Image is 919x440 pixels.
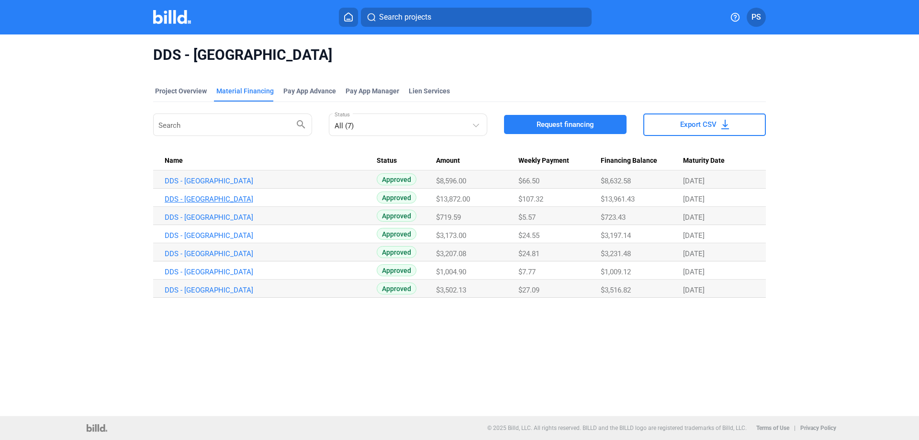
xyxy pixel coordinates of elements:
[436,268,466,276] span: $1,004.90
[436,195,470,203] span: $13,872.00
[537,120,594,129] span: Request financing
[165,286,377,294] a: DDS - [GEOGRAPHIC_DATA]
[683,195,705,203] span: [DATE]
[436,213,461,222] span: $719.59
[601,268,631,276] span: $1,009.12
[436,249,466,258] span: $3,207.08
[409,86,450,96] div: Lien Services
[377,157,437,165] div: Status
[601,249,631,258] span: $3,231.48
[518,231,539,240] span: $24.55
[683,249,705,258] span: [DATE]
[377,264,416,276] span: Approved
[683,286,705,294] span: [DATE]
[436,231,466,240] span: $3,173.00
[683,157,754,165] div: Maturity Date
[87,424,107,432] img: logo
[504,115,627,134] button: Request financing
[601,157,683,165] div: Financing Balance
[683,157,725,165] span: Maturity Date
[283,86,336,96] div: Pay App Advance
[518,268,536,276] span: $7.77
[165,157,183,165] span: Name
[436,157,518,165] div: Amount
[794,425,796,431] p: |
[756,425,789,431] b: Terms of Use
[377,192,416,203] span: Approved
[361,8,592,27] button: Search projects
[377,157,397,165] span: Status
[518,157,569,165] span: Weekly Payment
[153,46,766,64] span: DDS - [GEOGRAPHIC_DATA]
[436,177,466,185] span: $8,596.00
[518,195,543,203] span: $107.32
[601,177,631,185] span: $8,632.58
[518,213,536,222] span: $5.57
[155,86,207,96] div: Project Overview
[601,286,631,294] span: $3,516.82
[683,231,705,240] span: [DATE]
[518,157,601,165] div: Weekly Payment
[165,249,377,258] a: DDS - [GEOGRAPHIC_DATA]
[377,210,416,222] span: Approved
[751,11,761,23] span: PS
[165,231,377,240] a: DDS - [GEOGRAPHIC_DATA]
[335,122,354,130] mat-select-trigger: All (7)
[165,213,377,222] a: DDS - [GEOGRAPHIC_DATA]
[216,86,274,96] div: Material Financing
[518,177,539,185] span: $66.50
[800,425,836,431] b: Privacy Policy
[379,11,431,23] span: Search projects
[518,249,539,258] span: $24.81
[683,177,705,185] span: [DATE]
[683,213,705,222] span: [DATE]
[747,8,766,27] button: PS
[377,282,416,294] span: Approved
[346,86,399,96] span: Pay App Manager
[436,157,460,165] span: Amount
[683,268,705,276] span: [DATE]
[601,213,626,222] span: $723.43
[295,118,307,130] mat-icon: search
[680,120,717,129] span: Export CSV
[165,177,377,185] a: DDS - [GEOGRAPHIC_DATA]
[518,286,539,294] span: $27.09
[643,113,766,136] button: Export CSV
[377,173,416,185] span: Approved
[165,268,377,276] a: DDS - [GEOGRAPHIC_DATA]
[487,425,747,431] p: © 2025 Billd, LLC. All rights reserved. BILLD and the BILLD logo are registered trademarks of Bil...
[165,195,377,203] a: DDS - [GEOGRAPHIC_DATA]
[377,228,416,240] span: Approved
[165,157,377,165] div: Name
[377,246,416,258] span: Approved
[601,195,635,203] span: $13,961.43
[601,231,631,240] span: $3,197.14
[436,286,466,294] span: $3,502.13
[153,10,191,24] img: Billd Company Logo
[601,157,657,165] span: Financing Balance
